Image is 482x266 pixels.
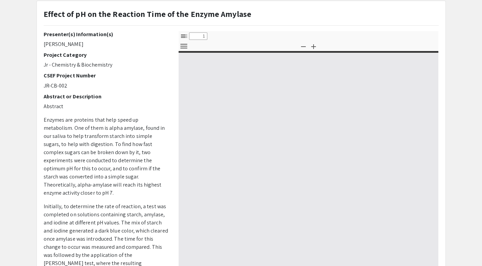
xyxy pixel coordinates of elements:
[44,102,168,111] p: Abstract
[44,82,168,90] p: JR-CB-002
[44,61,168,69] p: Jr - Chemistry & Biochemistry
[308,41,319,51] button: Zoom In
[44,31,168,38] h2: Presenter(s) Information(s)
[44,116,168,197] p: Enzymes are proteins that help speed up metabolism. One of them is alpha amylase, found in our sa...
[178,31,190,41] button: Toggle Sidebar
[298,41,309,51] button: Zoom Out
[44,93,168,100] h2: Abstract or Description
[189,32,207,40] input: Page
[44,40,168,48] p: [PERSON_NAME]
[453,236,477,261] iframe: Chat
[44,8,252,19] strong: Effect of pH on the Reaction Time of the Enzyme Amylase
[178,41,190,51] button: Tools
[44,52,168,58] h2: Project Category
[44,72,168,79] h2: CSEF Project Number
